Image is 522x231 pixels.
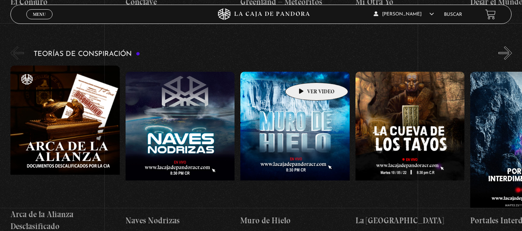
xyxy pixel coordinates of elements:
[485,9,496,19] a: View your shopping cart
[374,12,434,17] span: [PERSON_NAME]
[33,12,46,17] span: Menu
[444,12,462,17] a: Buscar
[126,214,235,227] h4: Naves Nodrizas
[240,214,350,227] h4: Muro de Hielo
[10,46,24,60] button: Previous
[355,214,465,227] h4: La [GEOGRAPHIC_DATA]
[498,46,512,60] button: Next
[30,19,48,24] span: Cerrar
[34,51,140,58] h3: Teorías de Conspiración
